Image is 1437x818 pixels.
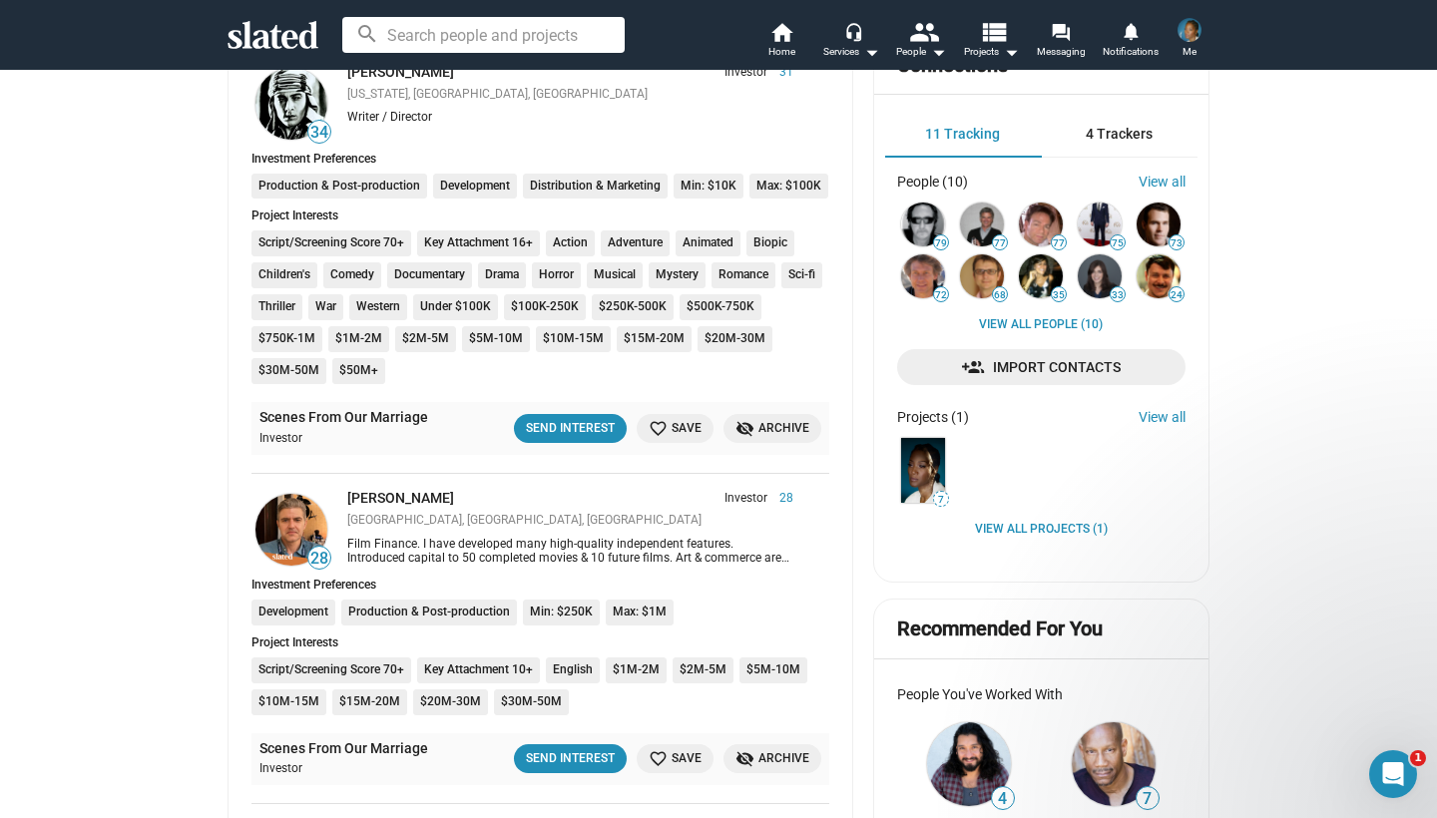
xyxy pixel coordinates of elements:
li: Development [251,600,335,625]
div: Services [823,40,879,64]
img: Susan Wrubel [1019,254,1063,298]
div: People [896,40,946,64]
div: [US_STATE], [GEOGRAPHIC_DATA], [GEOGRAPHIC_DATA] [347,87,793,103]
img: Andres Jauernick [901,254,945,298]
span: 33 [1111,289,1125,301]
li: Distribution & Marketing [523,174,668,200]
span: Home [768,40,795,64]
span: 68 [993,289,1007,301]
li: Production & Post-production [341,600,517,625]
img: Kerry Barden [960,203,1004,246]
div: People You've Worked With [897,686,1186,702]
button: Services [816,20,886,64]
span: 7 [1137,789,1159,809]
img: Kevin Walsh [1078,203,1122,246]
li: $500K-750K [680,294,761,320]
li: $50M+ [332,358,385,384]
button: Save [637,414,714,443]
span: Notifications [1103,40,1159,64]
mat-icon: home [769,20,793,44]
li: Under $100K [413,294,498,320]
li: $15M-20M [332,689,407,715]
li: War [308,294,343,320]
span: 77 [1052,237,1066,249]
li: $750K-1M [251,326,322,352]
mat-icon: arrow_drop_down [999,40,1023,64]
mat-icon: arrow_drop_down [859,40,883,64]
img: Nicholas Jarecki [255,68,327,140]
button: Save [637,744,714,773]
span: Archive [735,748,809,769]
span: Investor [724,65,767,81]
mat-icon: arrow_drop_down [926,40,950,64]
li: Biopic [746,230,794,256]
li: Min: $10K [674,174,743,200]
div: People (10) [897,174,968,190]
a: Jay Burnley [251,490,331,570]
div: Writer / Director [347,110,793,126]
a: View all People (10) [979,317,1103,333]
a: [PERSON_NAME] [347,490,454,506]
span: 35 [1052,289,1066,301]
a: Scenes From Our Marriage [897,434,949,507]
a: [PERSON_NAME] [347,64,454,80]
span: 73 [1170,237,1184,249]
li: $2M-5M [395,326,456,352]
a: Notifications [1096,20,1166,64]
div: Investor [259,761,463,777]
mat-card-title: Recommended For You [897,615,1103,642]
a: Scenes From Our Marriage [259,739,428,758]
img: Nancy Abraham [1078,254,1122,298]
div: Send Interest [526,418,615,439]
li: Max: $1M [606,600,674,625]
img: Lawrence Winslow [1072,722,1156,806]
a: Import Contacts [897,349,1186,385]
li: Adventure [601,230,670,256]
li: $30M-50M [494,689,569,715]
li: $10M-15M [251,689,326,715]
mat-icon: favorite_border [649,749,668,768]
span: 28 [308,549,330,569]
a: View all Projects (1) [975,522,1108,538]
li: English [546,657,600,683]
li: Action [546,230,595,256]
li: Musical [587,262,643,288]
li: Mystery [649,262,706,288]
li: Development [433,174,517,200]
mat-icon: people [909,17,938,46]
mat-icon: favorite_border [649,419,668,438]
li: $5M-10M [739,657,807,683]
a: View all [1139,174,1186,190]
li: Western [349,294,407,320]
div: Investment Preferences [251,578,829,592]
li: Key Attachment 10+ [417,657,540,683]
button: Archive [723,414,821,443]
a: Home [746,20,816,64]
div: [GEOGRAPHIC_DATA], [GEOGRAPHIC_DATA], [GEOGRAPHIC_DATA] [347,513,793,529]
li: $1M-2M [328,326,389,352]
span: 11 Tracking [925,126,1000,142]
li: $1M-2M [606,657,667,683]
span: Import Contacts [913,349,1170,385]
a: Nicholas Jarecki [251,64,331,144]
span: Me [1183,40,1197,64]
a: Scenes From Our Marriage [259,408,428,427]
span: 4 [992,789,1014,809]
a: View all [1139,409,1186,425]
li: Script/Screening Score 70+ [251,657,411,683]
span: 28 [767,491,793,507]
li: Romance [712,262,775,288]
mat-icon: headset_mic [844,22,862,40]
button: Send Interest [514,744,627,773]
span: 7 [934,494,948,506]
span: Save [649,418,702,439]
span: 72 [934,289,948,301]
li: Horror [532,262,581,288]
span: Archive [735,418,809,439]
img: Kevin Frakes [1137,203,1181,246]
img: Phil Hunt [960,254,1004,298]
img: Jose Nateras [927,722,1011,806]
img: John Papsidera [901,203,945,246]
span: 34 [308,123,330,143]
